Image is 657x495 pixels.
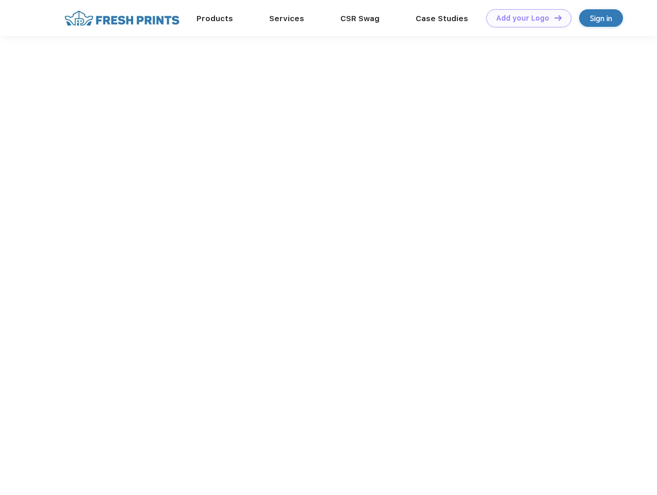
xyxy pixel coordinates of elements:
div: Add your Logo [496,14,549,23]
div: Sign in [590,12,612,24]
img: DT [554,15,562,21]
a: Sign in [579,9,623,27]
a: Products [196,14,233,23]
img: fo%20logo%202.webp [61,9,183,27]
